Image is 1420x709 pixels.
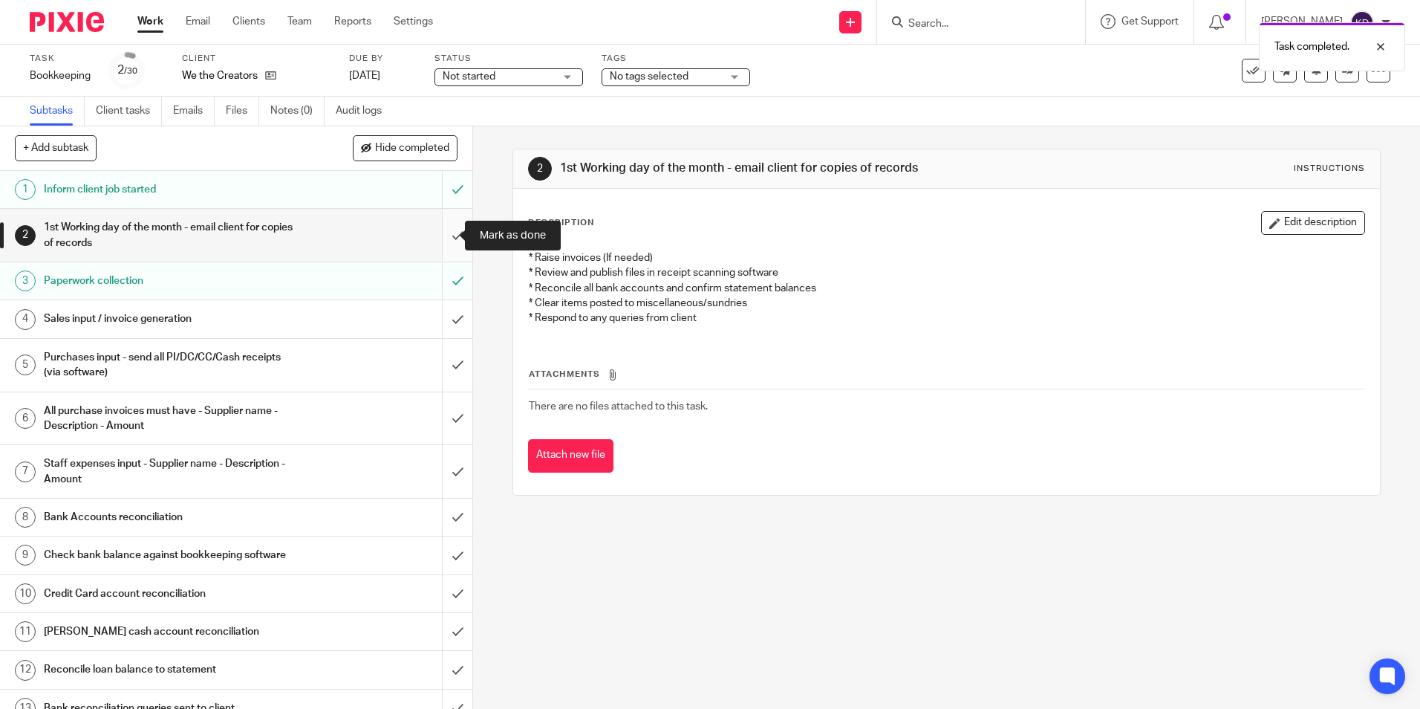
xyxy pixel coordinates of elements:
[30,68,91,83] div: Bookkeeping
[44,453,299,491] h1: Staff expenses input - Supplier name - Description - Amount
[15,408,36,429] div: 6
[15,545,36,566] div: 9
[30,53,91,65] label: Task
[529,401,708,412] span: There are no files attached to this task.
[30,97,85,126] a: Subtasks
[96,97,162,126] a: Client tasks
[44,583,299,605] h1: Credit Card account reconciliation
[602,53,750,65] label: Tags
[44,544,299,566] h1: Check bank balance against bookkeeping software
[434,53,583,65] label: Status
[1294,163,1365,175] div: Instructions
[334,14,371,29] a: Reports
[15,621,36,642] div: 11
[15,507,36,528] div: 8
[394,14,433,29] a: Settings
[443,71,495,82] span: Not started
[226,97,259,126] a: Files
[44,658,299,681] h1: Reconcile loan balance to statement
[15,135,97,161] button: + Add subtask
[528,217,594,229] p: Description
[353,135,457,161] button: Hide completed
[15,354,36,375] div: 5
[15,225,36,246] div: 2
[124,67,137,75] small: /30
[15,462,36,482] div: 7
[44,346,299,384] h1: Purchases input - send all PI/DC/CC/Cash receipts (via software)
[529,250,1364,326] p: * Raise invoices (If needed) * Review and publish files in receipt scanning software * Reconcile ...
[15,309,36,330] div: 4
[349,53,416,65] label: Due by
[182,53,330,65] label: Client
[30,12,104,32] img: Pixie
[349,71,380,81] span: [DATE]
[1261,211,1365,235] button: Edit description
[610,71,688,82] span: No tags selected
[44,621,299,643] h1: [PERSON_NAME] cash account reconciliation
[44,308,299,330] h1: Sales input / invoice generation
[528,439,613,473] button: Attach new file
[232,14,265,29] a: Clients
[375,143,449,155] span: Hide completed
[137,14,163,29] a: Work
[117,62,137,79] div: 2
[44,178,299,201] h1: Inform client job started
[287,14,312,29] a: Team
[528,157,552,181] div: 2
[173,97,215,126] a: Emails
[336,97,393,126] a: Audit logs
[44,506,299,528] h1: Bank Accounts reconciliation
[1274,39,1349,54] p: Task completed.
[270,97,325,126] a: Notes (0)
[15,660,36,681] div: 12
[15,179,36,200] div: 1
[15,583,36,604] div: 10
[15,271,36,291] div: 3
[44,216,299,254] h1: 1st Working day of the month - email client for copies of records
[44,270,299,292] h1: Paperwork collection
[186,14,210,29] a: Email
[560,161,978,176] h1: 1st Working day of the month - email client for copies of records
[182,68,258,83] p: We the Creators
[44,400,299,438] h1: All purchase invoices must have - Supplier name - Description - Amount
[1350,10,1374,34] img: svg%3E
[529,370,600,378] span: Attachments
